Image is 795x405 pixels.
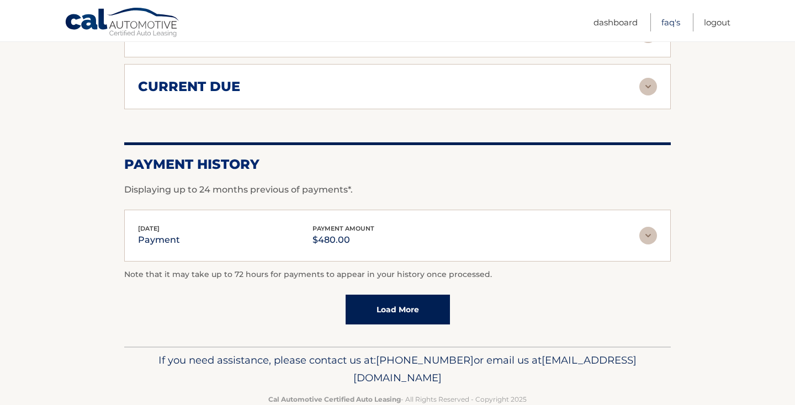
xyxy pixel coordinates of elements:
p: payment [138,232,180,248]
p: Note that it may take up to 72 hours for payments to appear in your history once processed. [124,268,671,281]
h2: Payment History [124,156,671,173]
strong: Cal Automotive Certified Auto Leasing [268,395,401,403]
img: accordion-rest.svg [639,227,657,244]
p: $480.00 [312,232,374,248]
span: [EMAIL_ADDRESS][DOMAIN_NAME] [353,354,637,384]
p: Displaying up to 24 months previous of payments*. [124,183,671,196]
p: - All Rights Reserved - Copyright 2025 [131,393,664,405]
a: Load More [346,295,450,324]
a: FAQ's [661,13,680,31]
span: payment amount [312,225,374,232]
h2: current due [138,78,240,95]
a: Logout [704,13,730,31]
img: accordion-rest.svg [639,78,657,95]
span: [DATE] [138,225,160,232]
span: [PHONE_NUMBER] [376,354,474,366]
p: If you need assistance, please contact us at: or email us at [131,351,664,387]
a: Cal Automotive [65,7,181,39]
a: Dashboard [593,13,638,31]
